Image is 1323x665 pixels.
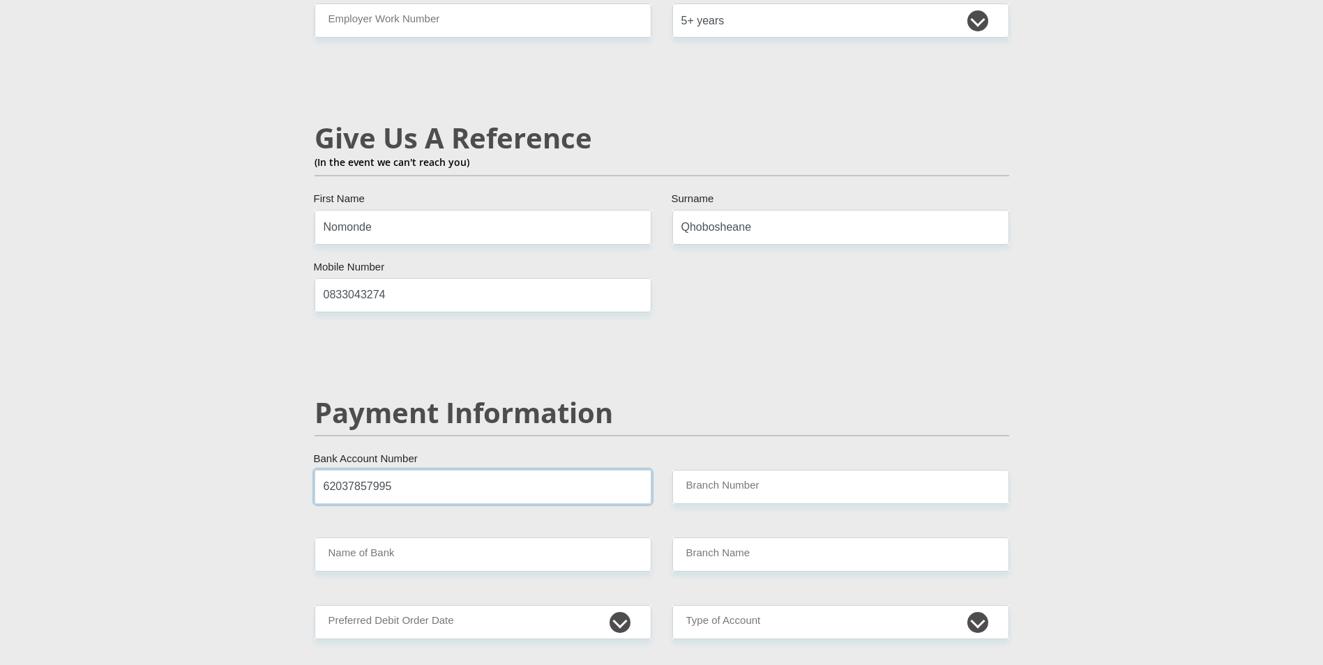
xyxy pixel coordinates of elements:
[315,3,651,38] input: Employer Work Number
[315,121,1009,155] h2: Give Us A Reference
[315,278,651,312] input: Mobile Number
[315,537,651,572] input: Name of Bank
[315,210,651,244] input: Name
[672,470,1009,504] input: Branch Number
[315,155,1009,169] p: (In the event we can't reach you)
[672,537,1009,572] input: Branch Name
[672,210,1009,244] input: Surname
[315,396,1009,429] h2: Payment Information
[315,470,651,504] input: Bank Account Number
